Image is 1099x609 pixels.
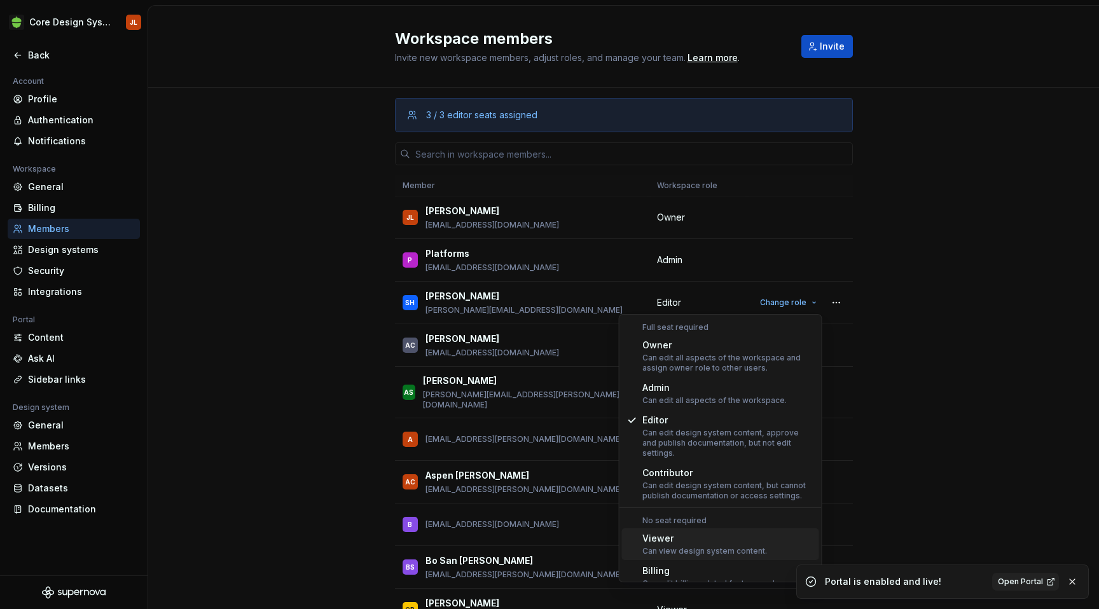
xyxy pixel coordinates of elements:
[425,484,623,495] p: [EMAIL_ADDRESS][PERSON_NAME][DOMAIN_NAME]
[28,440,135,453] div: Members
[8,457,140,477] a: Versions
[686,53,740,63] span: .
[642,565,780,577] div: Billing
[423,374,497,387] p: [PERSON_NAME]
[8,219,140,239] a: Members
[992,573,1059,591] a: Open Portal
[642,481,814,501] div: Can edit design system content, but cannot publish documentation or access settings.
[3,8,145,36] button: Core Design SystemJL
[28,243,135,256] div: Design systems
[28,202,135,214] div: Billing
[8,282,140,302] a: Integrations
[688,51,738,64] a: Learn more
[8,478,140,498] a: Datasets
[410,142,853,165] input: Search in workspace members...
[8,348,140,369] a: Ask AI
[28,352,135,365] div: Ask AI
[642,578,780,589] div: Can edit billing related features only.
[642,414,814,427] div: Editor
[28,419,135,432] div: General
[8,45,140,65] a: Back
[423,390,642,410] p: [PERSON_NAME][EMAIL_ADDRESS][PERSON_NAME][DOMAIN_NAME]
[395,52,686,63] span: Invite new workspace members, adjust roles, and manage your team.
[425,263,559,273] p: [EMAIL_ADDRESS][DOMAIN_NAME]
[8,161,61,177] div: Workspace
[642,546,767,556] div: Can view design system content.
[657,254,682,266] span: Admin
[42,586,106,599] svg: Supernova Logo
[28,181,135,193] div: General
[622,516,819,526] div: No seat required
[825,575,985,588] div: Portal is enabled and live!
[28,503,135,516] div: Documentation
[28,114,135,127] div: Authentication
[642,395,787,406] div: Can edit all aspects of the workspace.
[9,15,24,30] img: 236da360-d76e-47e8-bd69-d9ae43f958f1.png
[8,240,140,260] a: Design systems
[642,339,814,352] div: Owner
[760,298,806,308] span: Change role
[754,294,822,311] button: Change role
[28,49,135,62] div: Back
[28,461,135,474] div: Versions
[28,285,135,298] div: Integrations
[425,220,559,230] p: [EMAIL_ADDRESS][DOMAIN_NAME]
[8,415,140,435] a: General
[820,40,845,53] span: Invite
[425,348,559,358] p: [EMAIL_ADDRESS][DOMAIN_NAME]
[998,577,1043,587] span: Open Portal
[642,353,814,373] div: Can edit all aspects of the workspace and assign owner role to other users.
[406,561,415,573] div: BS
[649,175,747,196] th: Workspace role
[8,436,140,456] a: Members
[425,305,623,315] p: [PERSON_NAME][EMAIL_ADDRESS][DOMAIN_NAME]
[425,247,469,260] p: Platforms
[8,131,140,151] a: Notifications
[425,570,623,580] p: [EMAIL_ADDRESS][PERSON_NAME][DOMAIN_NAME]
[8,369,140,390] a: Sidebar links
[406,211,414,224] div: JL
[408,433,413,446] div: A
[642,381,787,394] div: Admin
[657,296,681,309] span: Editor
[130,17,137,27] div: JL
[405,476,415,488] div: AC
[642,532,767,545] div: Viewer
[28,93,135,106] div: Profile
[8,89,140,109] a: Profile
[405,339,415,352] div: AC
[425,469,529,482] p: Aspen [PERSON_NAME]
[425,554,533,567] p: Bo San [PERSON_NAME]
[657,211,685,224] span: Owner
[395,29,786,49] h2: Workspace members
[8,110,140,130] a: Authentication
[29,16,111,29] div: Core Design System
[408,518,412,531] div: B
[425,290,499,303] p: [PERSON_NAME]
[642,428,814,458] div: Can edit design system content, approve and publish documentation, but not edit settings.
[619,315,822,582] div: Suggestions
[425,434,623,444] p: [EMAIL_ADDRESS][PERSON_NAME][DOMAIN_NAME]
[8,499,140,519] a: Documentation
[405,296,415,309] div: SH
[8,312,40,327] div: Portal
[642,467,814,479] div: Contributor
[801,35,853,58] button: Invite
[8,177,140,197] a: General
[28,482,135,495] div: Datasets
[28,331,135,344] div: Content
[28,135,135,147] div: Notifications
[404,386,413,399] div: AS
[8,327,140,348] a: Content
[622,322,819,332] div: Full seat required
[425,205,499,217] p: [PERSON_NAME]
[8,261,140,281] a: Security
[395,175,649,196] th: Member
[426,109,537,121] div: 3 / 3 editor seats assigned
[425,332,499,345] p: [PERSON_NAME]
[425,519,559,530] p: [EMAIL_ADDRESS][DOMAIN_NAME]
[28,222,135,235] div: Members
[8,198,140,218] a: Billing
